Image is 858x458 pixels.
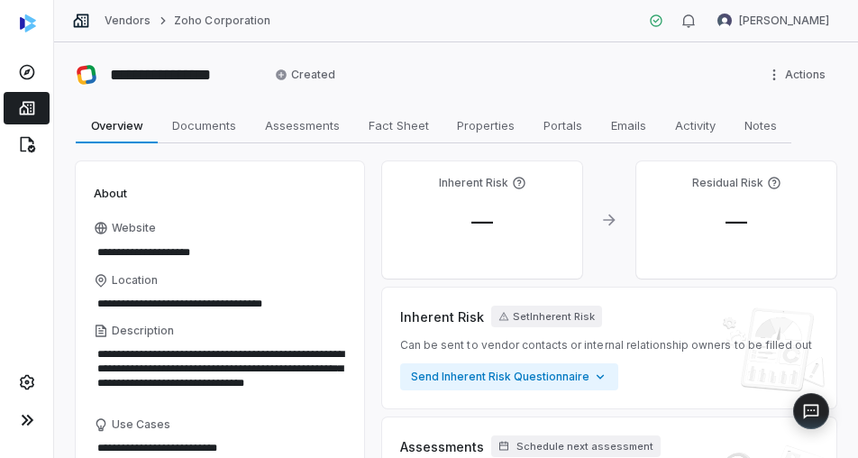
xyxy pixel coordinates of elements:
span: — [711,208,762,234]
span: Location [112,273,158,288]
input: Location [94,291,346,316]
span: Assessments [258,114,347,137]
span: Emails [604,114,653,137]
span: — [457,208,507,234]
h4: Residual Risk [692,176,763,190]
img: Esther Barreto avatar [717,14,732,28]
img: svg%3e [20,14,36,32]
span: Portals [536,114,589,137]
input: Website [94,240,315,265]
span: Can be sent to vendor contacts or internal relationship owners to be filled out [400,338,812,353]
button: More actions [762,61,836,88]
span: Schedule next assessment [516,440,653,453]
span: About [94,185,127,201]
span: Assessments [400,437,484,456]
span: Use Cases [112,417,170,432]
span: Documents [165,114,243,137]
span: Overview [84,114,151,137]
span: Properties [450,114,522,137]
span: Description [112,324,174,338]
a: Vendors [105,14,151,28]
span: Notes [737,114,784,137]
button: Schedule next assessment [491,435,661,457]
button: Esther Barreto avatar[PERSON_NAME] [707,7,840,34]
span: Created [275,68,335,82]
span: Website [112,221,156,235]
span: [PERSON_NAME] [739,14,829,28]
textarea: Description [94,342,346,410]
span: Fact Sheet [361,114,436,137]
button: Send Inherent Risk Questionnaire [400,363,618,390]
span: Inherent Risk [400,307,484,326]
span: Activity [668,114,723,137]
a: Zoho Corporation [174,14,270,28]
button: SetInherent Risk [491,306,602,327]
h4: Inherent Risk [439,176,508,190]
